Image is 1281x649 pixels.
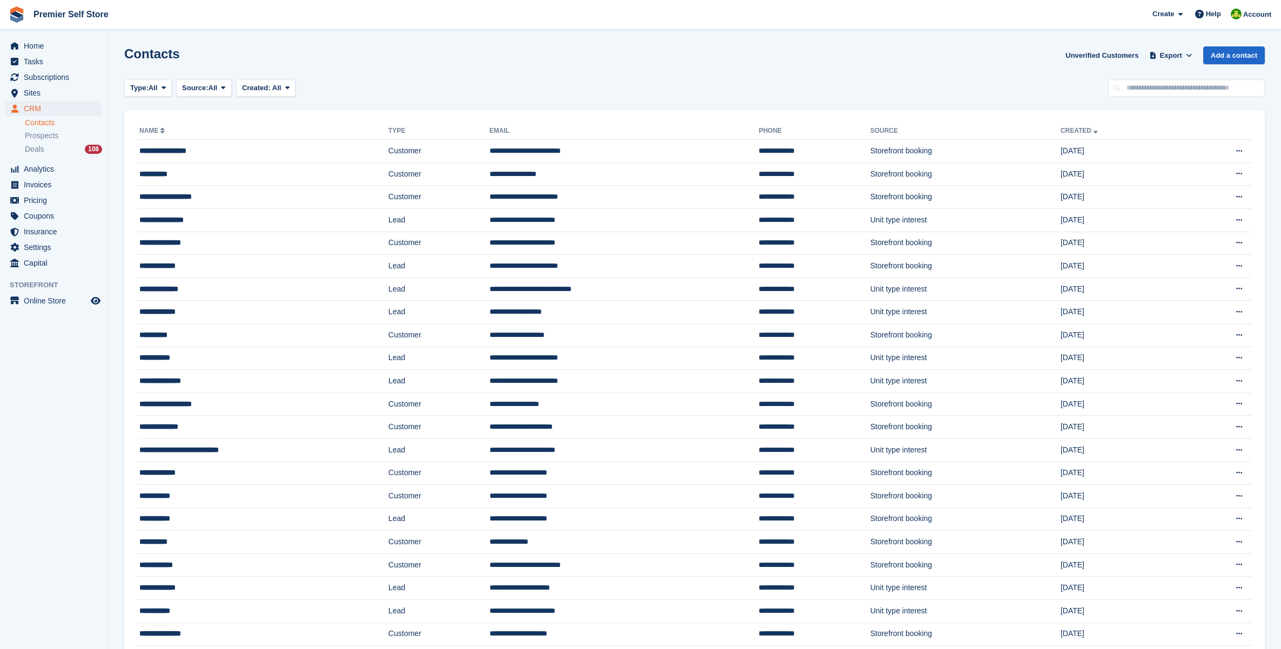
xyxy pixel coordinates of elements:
[388,623,489,646] td: Customer
[870,123,1061,140] th: Source
[1061,163,1182,186] td: [DATE]
[1061,553,1182,577] td: [DATE]
[870,508,1061,531] td: Storefront booking
[870,462,1061,485] td: Storefront booking
[139,127,167,134] a: Name
[5,293,102,308] a: menu
[5,161,102,177] a: menu
[1061,127,1100,134] a: Created
[29,5,113,23] a: Premier Self Store
[388,301,489,324] td: Lead
[388,163,489,186] td: Customer
[5,255,102,271] a: menu
[1061,301,1182,324] td: [DATE]
[1243,9,1271,20] span: Account
[5,177,102,192] a: menu
[388,485,489,508] td: Customer
[870,208,1061,232] td: Unit type interest
[388,508,489,531] td: Lead
[89,294,102,307] a: Preview store
[5,208,102,224] a: menu
[1152,9,1174,19] span: Create
[24,255,89,271] span: Capital
[1061,278,1182,301] td: [DATE]
[1061,577,1182,600] td: [DATE]
[1061,462,1182,485] td: [DATE]
[870,623,1061,646] td: Storefront booking
[24,293,89,308] span: Online Store
[124,46,180,61] h1: Contacts
[870,278,1061,301] td: Unit type interest
[24,208,89,224] span: Coupons
[236,79,296,97] button: Created: All
[870,163,1061,186] td: Storefront booking
[1061,600,1182,623] td: [DATE]
[870,485,1061,508] td: Storefront booking
[1061,370,1182,393] td: [DATE]
[388,393,489,416] td: Customer
[388,370,489,393] td: Lead
[149,83,158,93] span: All
[870,323,1061,347] td: Storefront booking
[24,240,89,255] span: Settings
[5,85,102,100] a: menu
[5,224,102,239] a: menu
[124,79,172,97] button: Type: All
[870,255,1061,278] td: Storefront booking
[759,123,870,140] th: Phone
[1147,46,1195,64] button: Export
[176,79,232,97] button: Source: All
[24,54,89,69] span: Tasks
[1061,393,1182,416] td: [DATE]
[130,83,149,93] span: Type:
[388,347,489,370] td: Lead
[1061,232,1182,255] td: [DATE]
[388,462,489,485] td: Customer
[870,140,1061,163] td: Storefront booking
[1203,46,1265,64] a: Add a contact
[1061,347,1182,370] td: [DATE]
[388,140,489,163] td: Customer
[1206,9,1221,19] span: Help
[388,438,489,462] td: Lead
[870,393,1061,416] td: Storefront booking
[388,208,489,232] td: Lead
[1061,438,1182,462] td: [DATE]
[388,323,489,347] td: Customer
[209,83,218,93] span: All
[242,84,271,92] span: Created:
[489,123,759,140] th: Email
[870,416,1061,439] td: Storefront booking
[24,224,89,239] span: Insurance
[24,177,89,192] span: Invoices
[25,118,102,128] a: Contacts
[388,600,489,623] td: Lead
[1061,485,1182,508] td: [DATE]
[10,280,108,290] span: Storefront
[1061,140,1182,163] td: [DATE]
[1061,186,1182,209] td: [DATE]
[5,54,102,69] a: menu
[870,186,1061,209] td: Storefront booking
[870,600,1061,623] td: Unit type interest
[5,101,102,116] a: menu
[388,278,489,301] td: Lead
[388,232,489,255] td: Customer
[388,186,489,209] td: Customer
[870,232,1061,255] td: Storefront booking
[1061,323,1182,347] td: [DATE]
[24,70,89,85] span: Subscriptions
[85,145,102,154] div: 108
[25,144,102,155] a: Deals 108
[870,370,1061,393] td: Unit type interest
[5,240,102,255] a: menu
[1061,46,1143,64] a: Unverified Customers
[388,577,489,600] td: Lead
[5,38,102,53] a: menu
[388,416,489,439] td: Customer
[5,70,102,85] a: menu
[24,38,89,53] span: Home
[25,131,58,141] span: Prospects
[1061,255,1182,278] td: [DATE]
[25,130,102,141] a: Prospects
